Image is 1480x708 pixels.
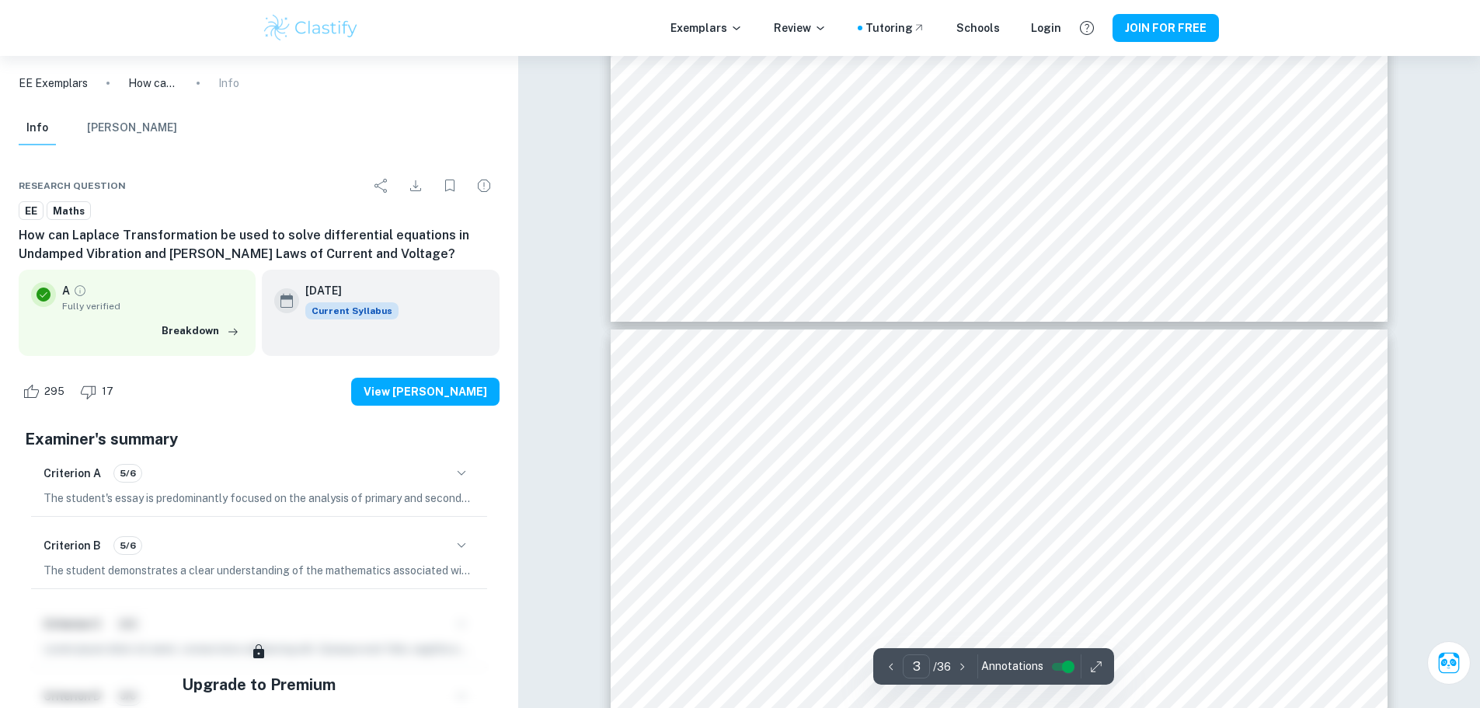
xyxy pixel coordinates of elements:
button: JOIN FOR FREE [1113,14,1219,42]
p: A [62,282,70,299]
p: / 36 [933,658,951,675]
span: 17 [93,384,122,399]
span: EE [19,204,43,219]
span: Current Syllabus [305,302,399,319]
div: Dislike [76,379,122,404]
button: Help and Feedback [1074,15,1100,41]
span: 5/6 [114,539,141,553]
button: View [PERSON_NAME] [351,378,500,406]
p: The student demonstrates a clear understanding of the mathematics associated with the selected to... [44,562,475,579]
h6: Criterion A [44,465,101,482]
h5: Examiner's summary [25,427,493,451]
div: Report issue [468,170,500,201]
p: Exemplars [670,19,743,37]
div: Bookmark [434,170,465,201]
button: [PERSON_NAME] [87,111,177,145]
div: This exemplar is based on the current syllabus. Feel free to refer to it for inspiration/ideas wh... [305,302,399,319]
a: Tutoring [865,19,925,37]
p: Review [774,19,827,37]
a: EE [19,201,44,221]
a: Schools [956,19,1000,37]
span: Fully verified [62,299,243,313]
div: Download [400,170,431,201]
span: 295 [36,384,73,399]
a: Grade fully verified [73,284,87,298]
img: Clastify logo [262,12,360,44]
span: Annotations [981,658,1043,675]
h6: [DATE] [305,282,386,299]
div: Like [19,379,73,404]
a: EE Exemplars [19,75,88,92]
span: Research question [19,179,126,193]
button: Breakdown [158,319,243,343]
h6: How can Laplace Transformation be used to solve differential equations in Undamped Vibration and ... [19,226,500,263]
h5: Upgrade to Premium [182,673,336,696]
a: Maths [47,201,91,221]
p: The student's essay is predominantly focused on the analysis of primary and secondary sources, in... [44,490,475,507]
span: Maths [47,204,90,219]
button: Info [19,111,56,145]
a: Login [1031,19,1061,37]
p: Info [218,75,239,92]
button: Ask Clai [1427,641,1471,685]
p: How can Laplace Transformation be used to solve differential equations in Undamped Vibration and ... [128,75,178,92]
div: Share [366,170,397,201]
h6: Criterion B [44,537,101,554]
span: 5/6 [114,466,141,480]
